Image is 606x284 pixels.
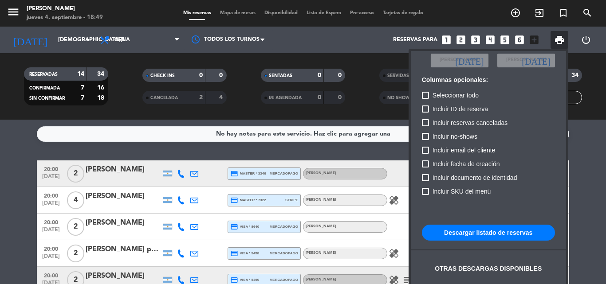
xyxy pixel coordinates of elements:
[433,159,500,169] span: Incluir fecha de creación
[554,35,565,45] span: print
[440,56,480,64] span: [PERSON_NAME]
[433,145,496,156] span: Incluir email del cliente
[433,172,517,183] span: Incluir documento de identidad
[506,56,546,64] span: [PERSON_NAME]
[433,90,479,101] span: Seleccionar todo
[422,225,555,241] button: Descargar listado de reservas
[433,186,491,197] span: Incluir SKU del menú
[433,104,488,114] span: Incluir ID de reserva
[435,264,542,274] div: Otras descargas disponibles
[422,76,555,84] h6: Columnas opcionales:
[433,131,477,142] span: Incluir no-shows
[433,117,508,128] span: Incluir reservas canceladas
[522,56,550,65] i: [DATE]
[455,56,484,65] i: [DATE]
